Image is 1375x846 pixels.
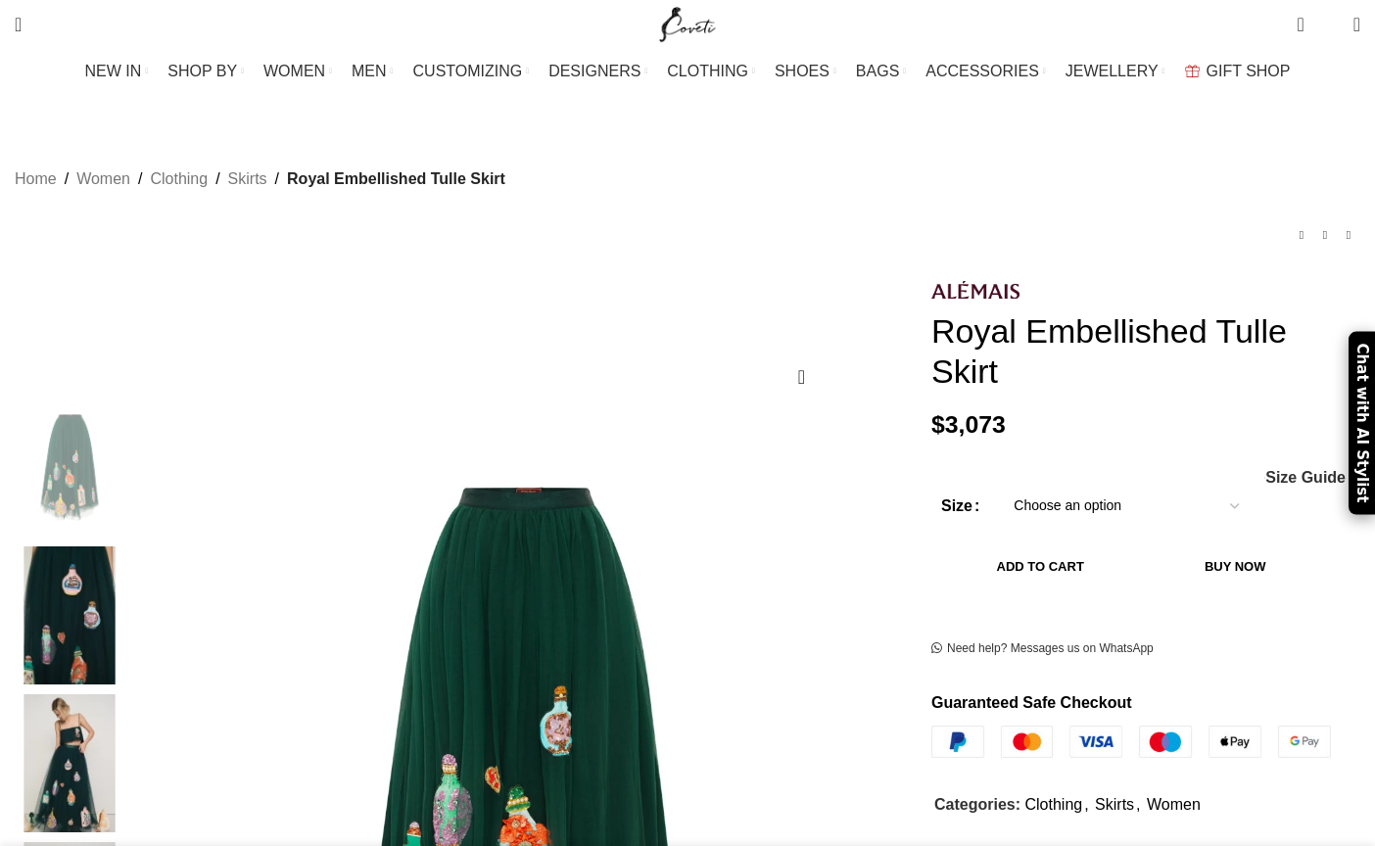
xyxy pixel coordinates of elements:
[15,166,57,192] a: Home
[413,62,523,80] span: CUSTOMIZING
[85,62,142,80] span: NEW IN
[931,411,945,438] span: $
[10,399,129,537] img: Alemais
[548,62,640,80] span: DESIGNERS
[352,62,387,80] span: MEN
[655,15,721,31] a: Site logo
[352,52,393,91] a: MEN
[1066,62,1159,80] span: JEWELLERY
[1084,792,1088,818] span: ,
[287,166,505,192] span: Royal Embellished Tulle Skirt
[941,546,1139,587] button: Add to cart
[1290,223,1313,247] a: Previous product
[1095,796,1134,813] a: Skirts
[931,281,1019,299] img: Alemais
[775,62,830,80] span: SHOES
[5,5,31,44] a: Search
[1319,5,1339,44] div: My Wishlist
[263,52,332,91] a: WOMEN
[931,694,1132,711] strong: Guaranteed Safe Checkout
[150,166,208,192] a: Clothing
[925,62,1039,80] span: ACCESSORIES
[85,52,149,91] a: NEW IN
[1337,223,1360,247] a: Next product
[1066,52,1165,91] a: JEWELLERY
[5,52,1370,91] div: Main navigation
[856,52,906,91] a: BAGS
[1287,5,1313,44] a: 0
[263,62,325,80] span: WOMEN
[925,52,1046,91] a: ACCESSORIES
[775,52,836,91] a: SHOES
[413,52,530,91] a: CUSTOMIZING
[10,546,129,684] img: Alemais Skirts
[1323,20,1338,34] span: 0
[934,796,1020,813] span: Categories:
[228,166,267,192] a: Skirts
[941,493,979,519] label: Size
[667,62,748,80] span: CLOTHING
[1207,62,1291,80] span: GIFT SHOP
[667,52,755,91] a: CLOTHING
[15,166,505,192] nav: Breadcrumb
[931,641,1154,657] a: Need help? Messages us on WhatsApp
[548,52,647,91] a: DESIGNERS
[931,726,1331,758] img: guaranteed-safe-checkout-bordered.j
[10,694,129,832] img: Alemais dresses
[1149,546,1321,587] button: Buy now
[167,62,237,80] span: SHOP BY
[856,62,899,80] span: BAGS
[76,166,130,192] a: Women
[1185,65,1200,77] img: GiftBag
[1136,792,1140,818] span: ,
[1024,796,1082,813] a: Clothing
[931,411,1006,438] bdi: 3,073
[931,311,1360,392] h1: Royal Embellished Tulle Skirt
[167,52,244,91] a: SHOP BY
[1299,10,1313,24] span: 0
[1264,470,1346,486] a: Size Guide
[1185,52,1291,91] a: GIFT SHOP
[1147,796,1201,813] a: Women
